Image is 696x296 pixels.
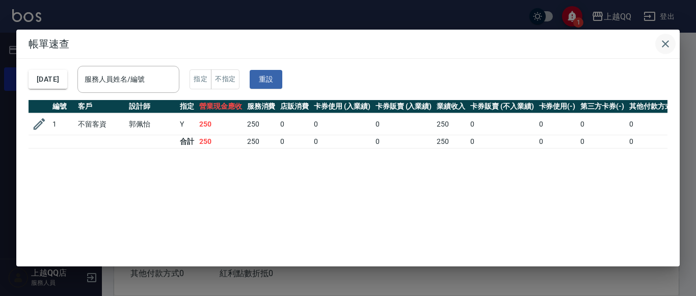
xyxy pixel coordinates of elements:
td: 0 [578,113,627,135]
td: 合計 [177,135,197,149]
td: 0 [311,113,373,135]
td: 郭佩怡 [126,113,177,135]
td: 250 [197,135,245,149]
th: 其他付款方式(-) [627,100,683,113]
td: 0 [578,135,627,149]
td: 0 [278,135,311,149]
th: 編號 [50,100,75,113]
td: 0 [373,135,435,149]
th: 設計師 [126,100,177,113]
td: 0 [373,113,435,135]
td: 250 [434,135,468,149]
td: 1 [50,113,75,135]
td: 0 [537,113,578,135]
td: 250 [245,113,278,135]
th: 客戶 [75,100,126,113]
td: 不留客資 [75,113,126,135]
th: 店販消費 [278,100,311,113]
th: 卡券販賣 (不入業績) [468,100,536,113]
button: 不指定 [211,69,239,89]
td: 250 [434,113,468,135]
td: 250 [245,135,278,149]
td: 0 [627,135,683,149]
th: 指定 [177,100,197,113]
td: 0 [627,113,683,135]
td: Y [177,113,197,135]
th: 業績收入 [434,100,468,113]
h2: 帳單速查 [16,30,680,58]
td: 0 [311,135,373,149]
th: 卡券使用(-) [537,100,578,113]
button: 指定 [190,69,211,89]
td: 0 [278,113,311,135]
th: 卡券使用 (入業績) [311,100,373,113]
th: 服務消費 [245,100,278,113]
button: 重設 [250,70,282,89]
button: [DATE] [29,70,67,89]
th: 卡券販賣 (入業績) [373,100,435,113]
th: 第三方卡券(-) [578,100,627,113]
td: 0 [468,113,536,135]
th: 營業現金應收 [197,100,245,113]
td: 250 [197,113,245,135]
td: 0 [537,135,578,149]
td: 0 [468,135,536,149]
